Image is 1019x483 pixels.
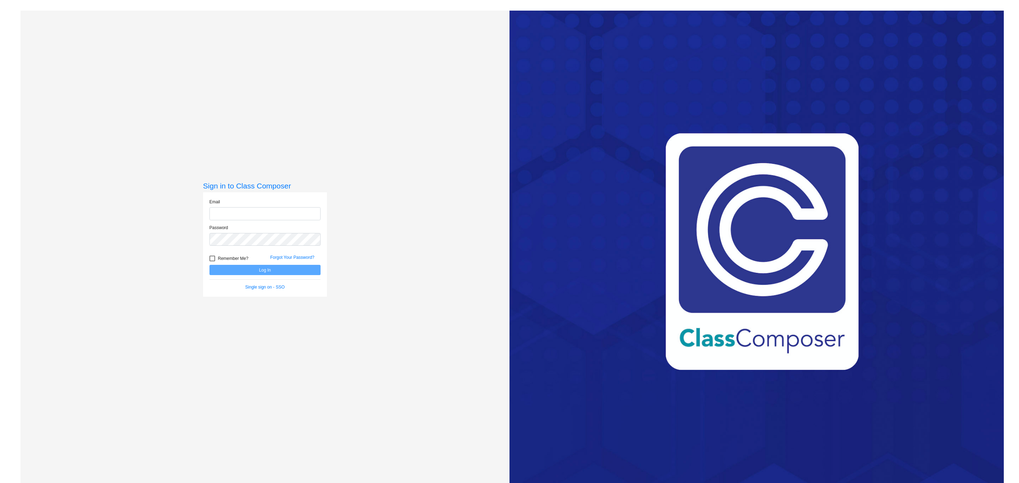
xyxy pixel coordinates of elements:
[209,225,228,231] label: Password
[270,255,315,260] a: Forgot Your Password?
[209,265,321,275] button: Log In
[218,254,248,263] span: Remember Me?
[203,181,327,190] h3: Sign in to Class Composer
[209,199,220,205] label: Email
[245,285,284,290] a: Single sign on - SSO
